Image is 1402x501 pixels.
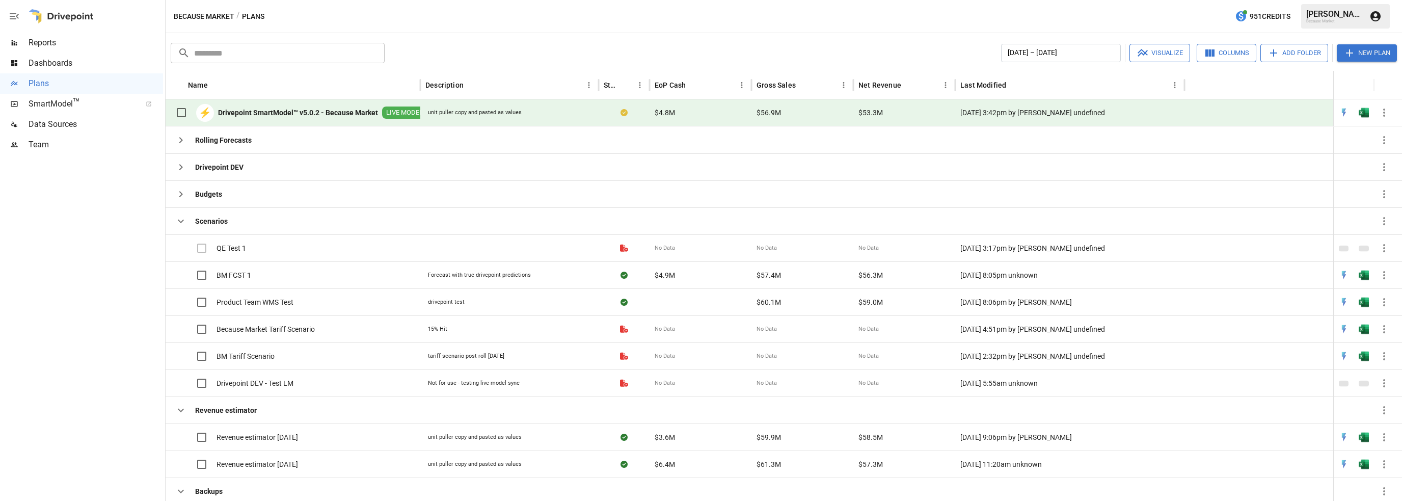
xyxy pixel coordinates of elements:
[428,271,531,279] div: Forecast with true drivepoint predictions
[655,244,675,252] span: No Data
[655,270,675,280] span: $4.9M
[955,99,1184,126] div: [DATE] 3:42pm by [PERSON_NAME] undefined
[195,189,222,199] b: Budgets
[858,459,883,469] span: $57.3M
[1339,108,1349,118] img: quick-edit-flash.b8aec18c.svg
[1306,9,1363,19] div: [PERSON_NAME]
[1359,324,1369,334] div: Open in Excel
[757,379,777,387] span: No Data
[428,352,504,360] div: tariff scenario post roll [DATE]
[217,432,298,442] span: Revenue estimator [DATE]
[209,78,223,92] button: Sort
[858,244,879,252] span: No Data
[1359,351,1369,361] div: Open in Excel
[428,433,522,441] div: unit puller copy and pasted as values
[618,78,633,92] button: Sort
[1339,108,1349,118] div: Open in Quick Edit
[620,324,628,334] div: File is not a valid Drivepoint model
[902,78,916,92] button: Sort
[195,135,252,145] b: Rolling Forecasts
[757,297,781,307] span: $60.1M
[960,81,1006,89] div: Last Modified
[1339,351,1349,361] div: Open in Quick Edit
[633,78,647,92] button: Status column menu
[217,378,293,388] span: Drivepoint DEV - Test LM
[217,351,275,361] span: BM Tariff Scenario
[858,108,883,118] span: $53.3M
[620,378,628,388] div: File is not a valid Drivepoint model
[858,81,901,89] div: Net Revenue
[621,297,628,307] div: Sync complete
[1339,297,1349,307] img: quick-edit-flash.b8aec18c.svg
[621,270,628,280] div: Sync complete
[1339,459,1349,469] img: quick-edit-flash.b8aec18c.svg
[217,324,315,334] span: Because Market Tariff Scenario
[955,342,1184,370] div: [DATE] 2:32pm by [PERSON_NAME] undefined
[1231,7,1295,26] button: 951Credits
[1339,432,1349,442] img: quick-edit-flash.b8aec18c.svg
[1168,78,1182,92] button: Last Modified column menu
[29,77,163,90] span: Plans
[1359,432,1369,442] div: Open in Excel
[858,325,879,333] span: No Data
[955,424,1184,451] div: [DATE] 9:06pm by [PERSON_NAME]
[1359,270,1369,280] div: Open in Excel
[1129,44,1190,62] button: Visualize
[195,405,257,415] b: Revenue estimator
[29,118,163,130] span: Data Sources
[938,78,953,92] button: Net Revenue column menu
[955,288,1184,315] div: [DATE] 8:06pm by [PERSON_NAME]
[217,459,298,469] span: Revenue estimator [DATE]
[655,81,686,89] div: EoP Cash
[195,486,223,496] b: Backups
[1007,78,1021,92] button: Sort
[1359,459,1369,469] img: g5qfjXmAAAAABJRU5ErkJggg==
[757,459,781,469] span: $61.3M
[1339,270,1349,280] img: quick-edit-flash.b8aec18c.svg
[655,352,675,360] span: No Data
[858,432,883,442] span: $58.5M
[757,108,781,118] span: $56.9M
[1359,108,1369,118] div: Open in Excel
[1359,351,1369,361] img: g5qfjXmAAAAABJRU5ErkJggg==
[757,81,796,89] div: Gross Sales
[757,270,781,280] span: $57.4M
[196,104,214,122] div: ⚡
[735,78,749,92] button: EoP Cash column menu
[1359,297,1369,307] img: g5qfjXmAAAAABJRU5ErkJggg==
[621,432,628,442] div: Sync complete
[236,10,240,23] div: /
[955,261,1184,288] div: [DATE] 8:05pm unknown
[428,298,465,306] div: drivepoint test
[757,432,781,442] span: $59.9M
[1359,270,1369,280] img: g5qfjXmAAAAABJRU5ErkJggg==
[1339,432,1349,442] div: Open in Quick Edit
[621,108,628,118] div: Your plan has changes in Excel that are not reflected in the Drivepoint Data Warehouse, select "S...
[797,78,811,92] button: Sort
[620,351,628,361] div: File is not a valid Drivepoint model
[174,10,234,23] button: Because Market
[858,379,879,387] span: No Data
[955,370,1184,397] div: [DATE] 5:55am unknown
[621,459,628,469] div: Sync complete
[29,57,163,69] span: Dashboards
[217,270,251,280] span: BM FCST 1
[428,460,522,468] div: unit puller copy and pasted as values
[29,37,163,49] span: Reports
[655,108,675,118] span: $4.8M
[604,81,617,89] div: Status
[687,78,701,92] button: Sort
[1359,297,1369,307] div: Open in Excel
[195,216,228,226] b: Scenarios
[1337,44,1397,62] button: New Plan
[620,243,628,253] div: File is not a valid Drivepoint model
[655,325,675,333] span: No Data
[757,352,777,360] span: No Data
[1260,44,1328,62] button: Add Folder
[1197,44,1256,62] button: Columns
[382,108,427,118] span: LIVE MODEL
[73,96,80,109] span: ™
[1001,44,1121,62] button: [DATE] – [DATE]
[217,297,293,307] span: Product Team WMS Test
[428,109,522,117] div: unit puller copy and pasted as values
